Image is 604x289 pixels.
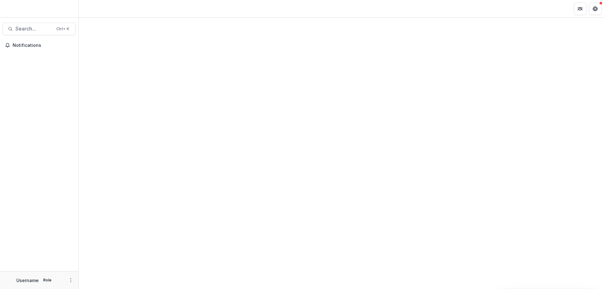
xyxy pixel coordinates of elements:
div: Ctrl + K [55,25,70,32]
button: Get Help [589,3,601,15]
nav: breadcrumb [81,4,108,13]
button: More [67,276,75,284]
button: Notifications [3,40,76,50]
p: Role [41,277,53,283]
button: Partners [574,3,586,15]
button: Search... [3,23,76,35]
span: Search... [15,26,53,32]
p: Username [16,277,39,284]
span: Notifications [13,43,73,48]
